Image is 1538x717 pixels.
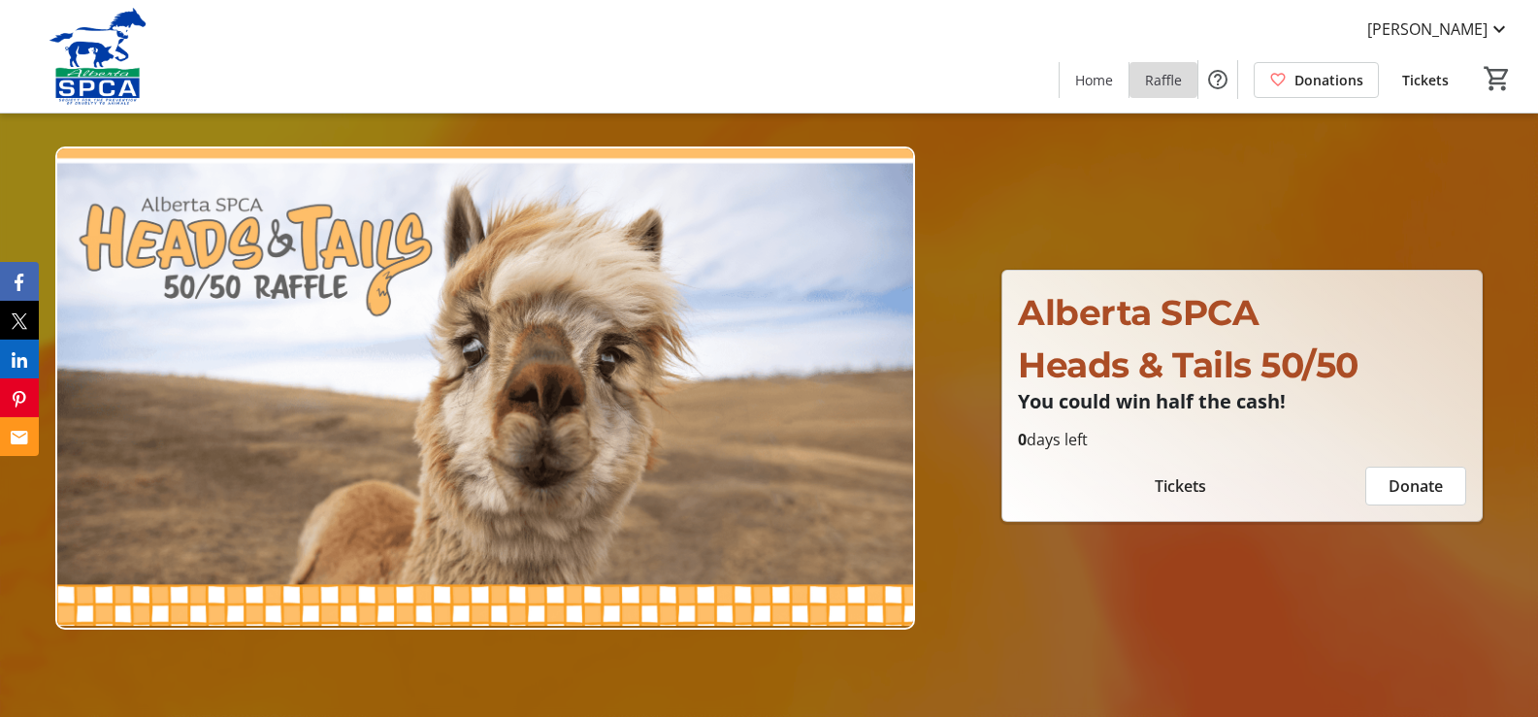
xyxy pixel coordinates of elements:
span: Heads & Tails 50/50 [1018,343,1358,386]
a: Home [1060,62,1129,98]
span: Alberta SPCA [1018,291,1259,334]
a: Tickets [1387,62,1464,98]
span: Tickets [1402,70,1449,90]
img: Alberta SPCA's Logo [12,8,184,105]
button: Cart [1480,61,1515,96]
span: Home [1075,70,1113,90]
span: Raffle [1145,70,1182,90]
button: Tickets [1018,467,1342,505]
p: You could win half the cash! [1018,391,1466,412]
span: [PERSON_NAME] [1367,17,1488,41]
span: Tickets [1155,474,1206,498]
a: Raffle [1129,62,1197,98]
img: Campaign CTA Media Photo [55,147,916,631]
span: Donate [1389,474,1443,498]
button: Donate [1365,467,1466,505]
button: Help [1198,60,1237,99]
a: Donations [1254,62,1379,98]
span: 0 [1018,429,1027,450]
button: [PERSON_NAME] [1352,14,1526,45]
span: Donations [1294,70,1363,90]
p: days left [1018,428,1466,451]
